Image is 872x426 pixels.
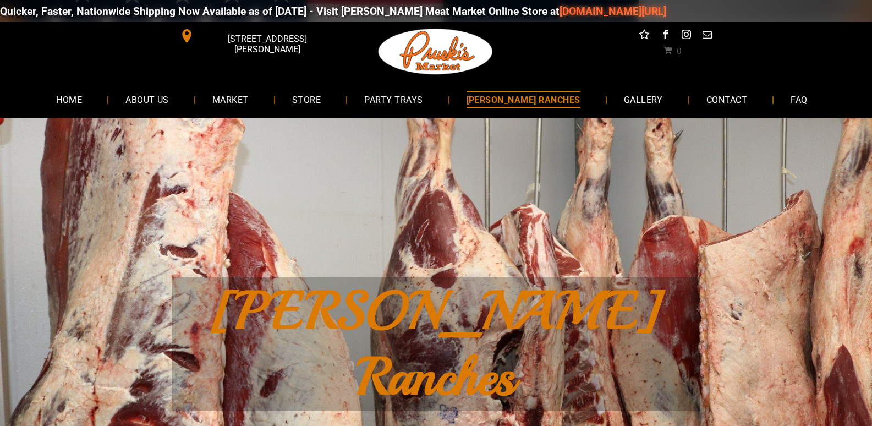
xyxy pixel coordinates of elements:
a: CONTACT [690,85,764,114]
a: HOME [40,85,98,114]
span: [STREET_ADDRESS][PERSON_NAME] [196,28,338,60]
a: MARKET [196,85,265,114]
a: email [700,28,714,45]
a: [STREET_ADDRESS][PERSON_NAME] [172,28,341,45]
a: facebook [658,28,672,45]
a: ABOUT US [109,85,185,114]
a: [PERSON_NAME] RANCHES [450,85,597,114]
img: Pruski-s+Market+HQ+Logo2-1920w.png [376,22,495,81]
a: FAQ [774,85,824,114]
span: [PERSON_NAME] Ranches [211,278,661,410]
span: 0 [677,46,681,54]
a: Social network [637,28,651,45]
a: GALLERY [607,85,679,114]
a: PARTY TRAYS [348,85,439,114]
a: STORE [276,85,337,114]
a: instagram [679,28,693,45]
